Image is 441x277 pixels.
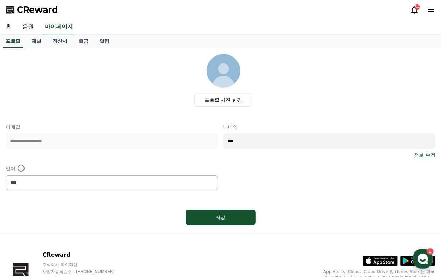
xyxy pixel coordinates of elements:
[42,269,128,275] p: 사업자등록번호 : [PHONE_NUMBER]
[43,20,74,34] a: 마이페이지
[64,230,73,235] span: 대화
[6,4,58,15] a: CReward
[73,35,94,48] a: 출금
[71,218,74,224] span: 1
[42,251,128,259] p: CReward
[26,35,47,48] a: 채널
[47,35,73,48] a: 정산서
[414,151,435,158] a: 정보 수정
[3,35,23,48] a: 프로필
[410,6,419,14] a: 54
[223,123,436,130] p: 닉네임
[42,262,128,268] p: 주식회사 와이피랩
[200,214,242,221] div: 저장
[207,54,240,88] img: profile_image
[94,35,115,48] a: 알림
[22,229,26,235] span: 홈
[194,93,252,107] label: 프로필 사진 변경
[414,4,420,10] div: 54
[17,20,39,34] a: 음원
[17,4,58,15] span: CReward
[6,164,218,173] p: 언어
[108,229,117,235] span: 설정
[2,219,46,236] a: 홈
[6,123,218,130] p: 이메일
[46,219,90,236] a: 1대화
[90,219,135,236] a: 설정
[186,210,256,225] button: 저장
